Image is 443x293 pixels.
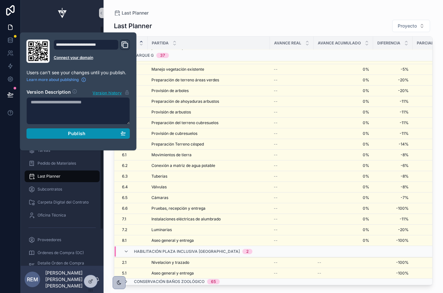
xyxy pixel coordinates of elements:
a: Pedido de Materiales [25,158,100,169]
span: -- [274,120,278,125]
a: -- [274,195,310,200]
a: 0% [317,131,369,136]
a: Provisión de arboles [151,88,266,93]
a: -11% [377,131,409,136]
span: 7.2 [122,227,127,232]
span: Cámaras [151,195,168,200]
span: -- [317,271,321,276]
a: -- [317,260,369,265]
a: Preparación del terreno cubresuelos [151,120,266,125]
span: 6.4 [122,184,128,190]
a: -- [274,184,310,190]
span: -11% [377,217,409,222]
a: Proveedores [25,234,100,246]
span: Habilitación Plaza Inclusiva [GEOGRAPHIC_DATA] [134,249,240,254]
a: 0% [317,120,369,125]
span: -- [274,131,278,136]
span: Luminarias [151,227,172,232]
a: -- [274,174,310,179]
span: Carpeta Digital del Contrato [38,200,89,205]
p: Users can't see your changes until you publish. [27,69,130,76]
a: 6.2 [122,163,144,168]
a: -- [274,67,310,72]
span: 0% [317,99,369,104]
span: -- [274,184,278,190]
span: Tareas [38,148,50,153]
a: -20% [377,88,409,93]
a: Carpeta Digital del Contrato [25,196,100,208]
span: 0% [317,152,369,158]
span: Detalle Órden de Compra (OC) [38,261,93,271]
a: 5.1 [122,271,144,276]
a: Connect your domain [54,55,130,60]
span: REM [27,275,38,283]
span: 0% [317,88,369,93]
a: Instalaciones eléctricas de alumbrado [151,217,266,222]
span: Aseo general y entrega [151,271,194,276]
span: Parque G [134,53,154,58]
h2: Version Description [27,89,71,96]
span: Manejo vegetación existente [151,67,204,72]
a: Órdenes de Compra (OC) [25,247,100,259]
a: -5% [377,67,409,72]
span: Avance Acumulado [318,41,361,46]
a: 7.2 [122,227,144,232]
span: -- [274,163,278,168]
button: Version history [92,89,130,96]
span: Publish [68,131,85,136]
a: 7.1 [122,217,144,222]
span: Nivelacion y trazado [151,260,189,265]
a: 0% [317,142,369,147]
span: Preparación del terreno cubresuelos [151,120,218,125]
a: Manejo vegetación existente [151,67,266,72]
a: Pruebas, recepción y entrega [151,206,266,211]
div: Domain and Custom Link [54,40,130,63]
a: 0% [317,67,369,72]
span: Preparación Terreno césped [151,142,204,147]
a: -- [274,217,310,222]
span: -20% [377,77,409,83]
a: -- [274,260,310,265]
span: 6.2 [122,163,127,168]
span: -11% [377,99,409,104]
span: Conservación Baños Zoológico [134,279,205,284]
span: Last Planner [122,10,149,16]
a: Nivelacion y trazado [151,260,266,265]
button: Publish [27,128,130,139]
span: 2.1 [122,260,127,265]
a: -- [317,271,369,276]
span: -100% [377,271,409,276]
a: -- [274,88,310,93]
a: Tuberías [151,174,266,179]
span: -- [274,67,278,72]
a: 0% [317,184,369,190]
a: Provisión de cubresuelos [151,131,266,136]
a: -- [274,206,310,211]
span: Aseo general y entrega [151,238,194,243]
span: 0% [317,217,369,222]
a: -- [274,227,310,232]
a: Learn more about publishing [27,77,86,82]
img: App logo [54,8,70,18]
a: 0% [317,77,369,83]
span: -- [274,99,278,104]
a: Oficina Técnica [25,209,100,221]
span: Pruebas, recepción y entrega [151,206,205,211]
a: -8% [377,174,409,179]
a: -8% [377,152,409,158]
a: -11% [377,120,409,125]
a: Preparación Terreno césped [151,142,266,147]
a: Last Planner [25,170,100,182]
span: -11% [377,110,409,115]
span: Movimientos de tierra [151,152,192,158]
span: -100% [377,260,409,265]
span: -- [274,142,278,147]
